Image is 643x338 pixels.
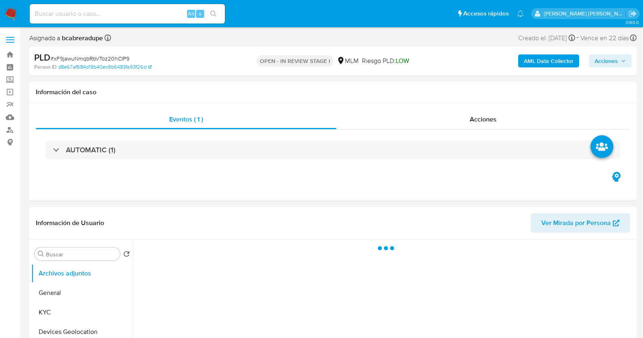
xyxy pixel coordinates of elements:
[34,63,57,71] b: Person ID
[31,283,133,303] button: General
[205,8,222,19] button: search-icon
[46,251,117,258] input: Buscar
[595,54,618,67] span: Acciones
[38,251,44,257] button: Buscar
[60,33,103,43] b: bcabreradupe
[123,251,130,260] button: Volver al orden por defecto
[169,115,203,124] span: Eventos ( 1 )
[362,56,409,65] span: Riesgo PLD:
[36,219,104,227] h1: Información de Usuario
[541,213,611,233] span: Ver Mirada por Persona
[544,10,626,17] p: baltazar.cabreradupeyron@mercadolibre.com.mx
[46,141,620,159] div: AUTOMATIC (1)
[628,9,637,18] a: Salir
[199,10,201,17] span: s
[188,10,194,17] span: Alt
[30,9,225,19] input: Buscar usuario o caso...
[58,63,152,71] a: d8e67af684d19b40ec9b6483fa93f26d
[396,56,409,65] span: LOW
[577,32,579,43] span: -
[36,88,630,96] h1: Información del caso
[589,54,632,67] button: Acciones
[518,54,579,67] button: AML Data Collector
[50,54,129,63] span: # xF9jawuNmqbRbVToz20hCIP9
[29,34,103,43] span: Asignado a
[517,10,524,17] a: Notificaciones
[580,34,629,43] span: Vence en 22 días
[34,51,50,64] b: PLD
[337,56,359,65] div: MLM
[518,32,575,43] div: Creado el: [DATE]
[463,9,509,18] span: Accesos rápidos
[31,264,133,283] button: Archivos adjuntos
[31,303,133,322] button: KYC
[66,145,116,154] h3: AUTOMATIC (1)
[524,54,573,67] b: AML Data Collector
[470,115,497,124] span: Acciones
[531,213,630,233] button: Ver Mirada por Persona
[257,55,333,67] p: OPEN - IN REVIEW STAGE I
